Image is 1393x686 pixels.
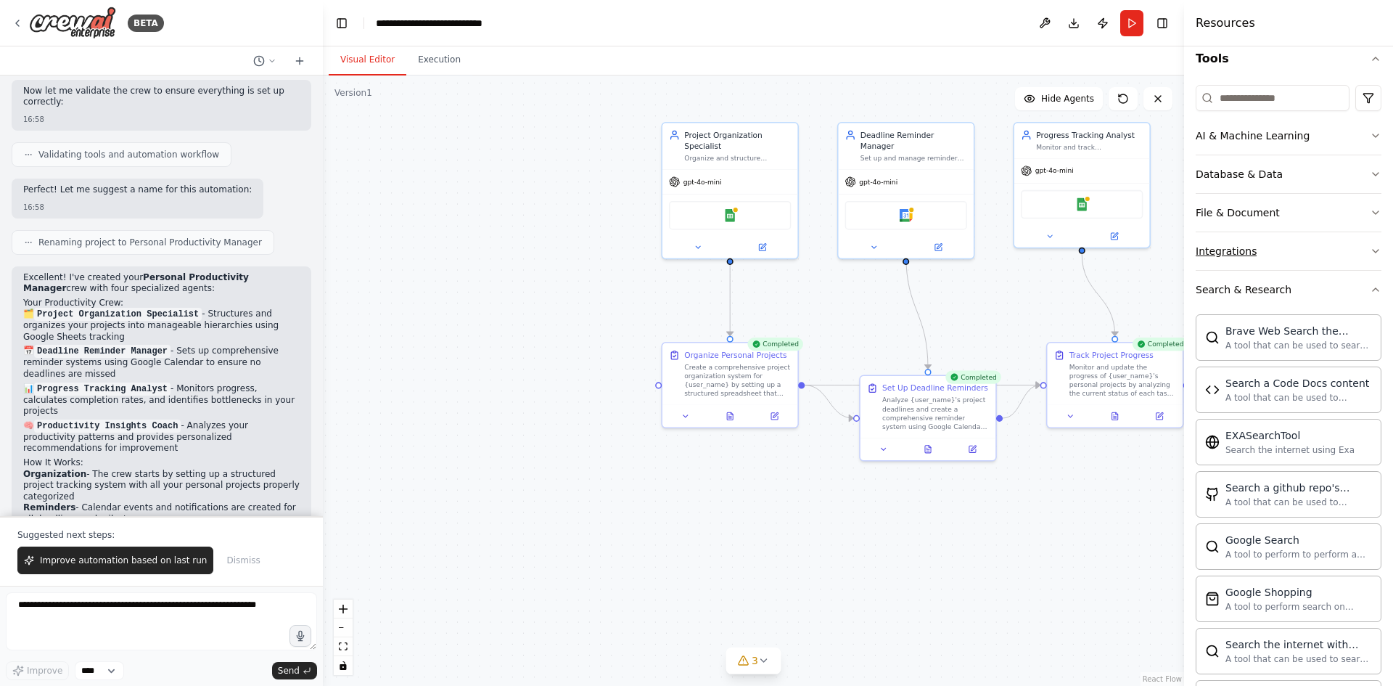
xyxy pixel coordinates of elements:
span: gpt-4o-mini [859,177,897,186]
strong: Personal Productivity Manager [23,272,249,294]
p: 📊 - Monitors progress, calculates completion rates, and identifies bottlenecks in your projects [23,383,300,417]
g: Edge from f6c4faf4-8063-4c1a-be7f-d9f33362008f to b69faf11-adf2-4a7c-b4e6-2966452c266e [805,380,853,424]
button: Improve automation based on last run [17,547,213,574]
div: Monitor and update the progress of {user_name}'s personal projects by analyzing the current statu... [1069,363,1176,399]
div: Progress Tracking Analyst [1036,130,1143,141]
div: Google Shopping [1225,585,1372,600]
div: Search & Research [1196,282,1291,297]
p: Perfect! Let me suggest a name for this automation: [23,184,252,196]
div: Completed [945,370,1001,383]
button: Database & Data [1196,155,1381,193]
code: Progress Tracking Analyst [34,383,170,396]
button: Hide Agents [1015,87,1103,110]
img: Google Sheets [1075,197,1088,211]
div: Set up and manage reminder systems for {user_name}'s important deadlines and milestones. Create c... [860,154,967,163]
p: Excellent! I've created your crew with four specialized agents: [23,272,300,295]
div: A tool to perform search on Google shopping with a search_query. [1225,601,1372,613]
button: Hide right sidebar [1152,13,1172,33]
div: Create a comprehensive project organization system for {user_name} by setting up a structured spr... [684,363,791,399]
span: Improve automation based on last run [40,555,207,566]
div: Brave Web Search the internet [1225,324,1372,338]
div: BETA [128,15,164,32]
button: Improve [6,661,69,680]
p: 🗂️ - Structures and organizes your projects into manageable hierarchies using Google Sheets tracking [23,309,300,343]
img: Logo [29,7,116,39]
button: zoom in [334,600,353,618]
g: Edge from f6c4faf4-8063-4c1a-be7f-d9f33362008f to 33684df3-2232-4e23-a474-f7994bd7832a [805,380,1040,391]
button: Search & Research [1196,271,1381,309]
g: Edge from 607e69fe-d6e9-4cde-98a4-6de6142b2dd9 to 33684df3-2232-4e23-a474-f7994bd7832a [1077,254,1121,336]
div: A tool that can be used to semantic search a query from a github repo's content. This is not the ... [1225,497,1372,508]
div: Analyze {user_name}'s project deadlines and create a comprehensive reminder system using Google C... [882,396,989,431]
div: Integrations [1196,244,1257,258]
img: GithubSearchTool [1205,487,1220,502]
span: Validating tools and automation workflow [38,149,219,160]
div: A tool that can be used to semantic search a query from a Code Docs content. [1225,392,1372,404]
code: Project Organization Specialist [34,308,202,321]
button: View output [905,443,951,456]
div: CompletedTrack Project ProgressMonitor and update the progress of {user_name}'s personal projects... [1046,342,1183,428]
div: Search the internet with [PERSON_NAME] [1225,637,1372,652]
img: Google Calendar [900,209,913,222]
button: View output [1092,409,1138,422]
div: Organize and structure {user_name}'s personal projects by creating clear project hierarchies, cat... [684,154,791,163]
span: 3 [752,653,758,668]
div: Search a Code Docs content [1225,376,1372,391]
button: zoom out [334,618,353,637]
span: Hide Agents [1041,93,1094,105]
span: gpt-4o-mini [683,177,722,186]
p: Now let me validate the crew to ensure everything is set up correctly: [23,86,300,108]
img: BraveSearchTool [1205,330,1220,345]
div: Deadline Reminder ManagerSet up and manage reminder systems for {user_name}'s important deadlines... [837,122,974,259]
img: Google Sheets [723,209,736,222]
button: Dismiss [219,547,267,574]
div: 16:58 [23,202,252,213]
div: Project Organization SpecialistOrganize and structure {user_name}'s personal projects by creating... [661,122,798,259]
img: SerpApiGoogleSearchTool [1205,539,1220,554]
g: Edge from 0028e156-6a0a-4b34-a6ed-f9fe11ae0e82 to f6c4faf4-8063-4c1a-be7f-d9f33362008f [725,254,736,336]
strong: Reminders [23,502,75,513]
button: Integrations [1196,232,1381,270]
span: gpt-4o-mini [1035,166,1074,175]
g: Edge from b69faf11-adf2-4a7c-b4e6-2966452c266e to 33684df3-2232-4e23-a474-f7994bd7832a [1003,380,1040,424]
h2: Your Productivity Crew: [23,298,300,309]
button: 3 [726,648,781,674]
div: Version 1 [334,87,372,99]
h2: How It Works: [23,457,300,469]
span: Renaming project to Personal Productivity Manager [38,237,262,248]
div: A tool that can be used to search the internet with a search_query. Supports different search typ... [1225,653,1372,665]
button: Open in side panel [731,241,794,254]
div: EXASearchTool [1225,428,1355,443]
nav: breadcrumb [376,16,517,30]
img: CodeDocsSearchTool [1205,383,1220,397]
button: AI & Machine Learning [1196,117,1381,155]
button: File & Document [1196,194,1381,232]
button: View output [707,409,753,422]
button: Open in side panel [1141,409,1178,422]
button: Open in side panel [755,409,793,422]
div: Organize Personal Projects [684,350,786,361]
div: Progress Tracking AnalystMonitor and track {user_name}'s progress on various goals and projects b... [1013,122,1150,248]
h4: Resources [1196,15,1255,32]
div: Deadline Reminder Manager [860,130,967,152]
g: Edge from 127b2d16-68ec-4dd8-919e-b69056b710c8 to b69faf11-adf2-4a7c-b4e6-2966452c266e [900,254,933,369]
button: Execution [406,45,472,75]
div: AI & Machine Learning [1196,128,1310,143]
div: Track Project Progress [1069,350,1154,361]
code: Deadline Reminder Manager [34,345,170,358]
img: EXASearchTool [1205,435,1220,449]
button: Start a new chat [288,52,311,70]
li: - Calendar events and notifications are created for all deadlines and milestones [23,502,300,525]
button: Click to speak your automation idea [289,625,311,647]
div: Completed [747,338,803,351]
button: Open in side panel [907,241,969,254]
img: SerpApiGoogleShoppingTool [1205,592,1220,606]
p: 🧠 - Analyzes your productivity patterns and provides personalized recommendations for improvement [23,420,300,454]
button: toggle interactivity [334,656,353,675]
div: A tool to perform to perform a Google search with a search_query. [1225,549,1372,560]
button: fit view [334,637,353,656]
div: CompletedOrganize Personal ProjectsCreate a comprehensive project organization system for {user_n... [661,342,798,428]
div: A tool that can be used to search the internet with a search_query. [1225,340,1372,351]
button: Send [272,662,317,679]
a: React Flow attribution [1143,675,1182,683]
